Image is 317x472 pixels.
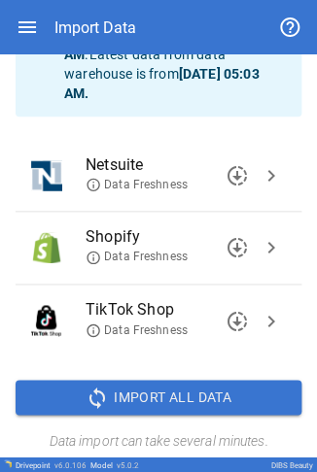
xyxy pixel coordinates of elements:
img: Netsuite [31,160,62,191]
div: DIBS Beauty [271,460,313,469]
img: Shopify [31,232,62,263]
img: TikTok Shop [31,305,61,336]
h6: Data import can take several minutes. [16,430,301,452]
span: TikTok Shop [86,298,255,321]
div: Model [90,460,139,469]
div: Import Data [54,18,136,37]
span: chevron_right [260,309,283,332]
span: v 5.0.2 [117,460,139,469]
span: downloading [226,164,249,187]
span: v 6.0.106 [54,460,87,469]
span: downloading [226,236,249,259]
img: Drivepoint [4,459,12,467]
span: Data Freshness [86,249,188,265]
span: chevron_right [260,164,283,187]
span: downloading [226,309,249,332]
span: Netsuite [86,153,255,177]
span: Data Freshness [86,177,188,193]
span: chevron_right [260,236,283,259]
p: Last full data import . Latest data from data warehouse is from [64,25,286,103]
div: Drivepoint [16,460,87,469]
b: [DATE] 05:03 AM . [64,66,259,101]
span: Shopify [86,225,255,249]
span: sync [86,386,109,409]
span: Import All Data [114,385,231,409]
b: [DATE] 09:54 AM [64,27,270,62]
span: Data Freshness [86,321,188,338]
button: Import All Data [16,380,301,415]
